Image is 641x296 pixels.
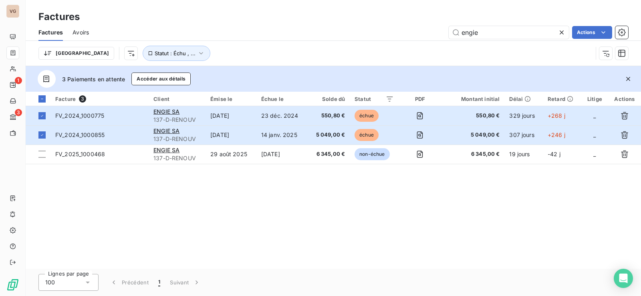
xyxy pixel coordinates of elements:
[206,145,256,164] td: 29 août 2025
[548,131,565,138] span: +246 j
[312,131,345,139] span: 5 049,00 €
[355,110,379,122] span: échue
[256,145,308,164] td: [DATE]
[38,28,63,36] span: Factures
[261,96,303,102] div: Échue le
[256,125,308,145] td: 14 janv. 2025
[55,96,76,102] span: Facture
[256,106,308,125] td: 23 déc. 2024
[446,150,500,158] span: 6 345,00 €
[614,269,633,288] div: Open Intercom Messenger
[548,151,560,157] span: -42 j
[446,96,500,102] div: Montant initial
[143,46,210,61] button: Statut : Échu , ...
[504,145,543,164] td: 19 jours
[153,147,179,153] span: ENGIE SA
[38,47,114,60] button: [GEOGRAPHIC_DATA]
[153,127,179,134] span: ENGIE SA
[312,96,345,102] div: Solde dû
[153,154,201,162] span: 137-D-RENOUV
[449,26,569,39] input: Rechercher
[79,95,86,103] span: 3
[403,96,437,102] div: PDF
[446,131,500,139] span: 5 049,00 €
[153,116,201,124] span: 137-D-RENOUV
[155,50,196,56] span: Statut : Échu , ...
[312,150,345,158] span: 6 345,00 €
[355,148,389,160] span: non-échue
[38,10,80,24] h3: Factures
[504,125,543,145] td: 307 jours
[312,112,345,120] span: 550,80 €
[613,96,636,102] div: Actions
[593,151,596,157] span: _
[55,151,105,157] span: FV_2025_1000468
[572,26,612,39] button: Actions
[15,77,22,84] span: 1
[593,131,596,138] span: _
[355,96,394,102] div: Statut
[206,106,256,125] td: [DATE]
[105,274,153,291] button: Précédent
[62,75,125,83] span: 3 Paiements en attente
[165,274,206,291] button: Suivant
[153,108,179,115] span: ENGIE SA
[210,96,252,102] div: Émise le
[131,72,191,85] button: Accéder aux détails
[586,96,603,102] div: Litige
[6,278,19,291] img: Logo LeanPay
[158,278,160,286] span: 1
[548,112,565,119] span: +268 j
[504,106,543,125] td: 329 jours
[153,96,201,102] div: Client
[55,112,104,119] span: FV_2024_1000775
[153,274,165,291] button: 1
[446,112,500,120] span: 550,80 €
[509,96,538,102] div: Délai
[593,112,596,119] span: _
[45,278,55,286] span: 100
[15,109,22,116] span: 3
[153,135,201,143] span: 137-D-RENOUV
[6,5,19,18] div: VG
[55,131,105,138] span: FV_2024_1000855
[73,28,89,36] span: Avoirs
[548,96,576,102] div: Retard
[206,125,256,145] td: [DATE]
[355,129,379,141] span: échue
